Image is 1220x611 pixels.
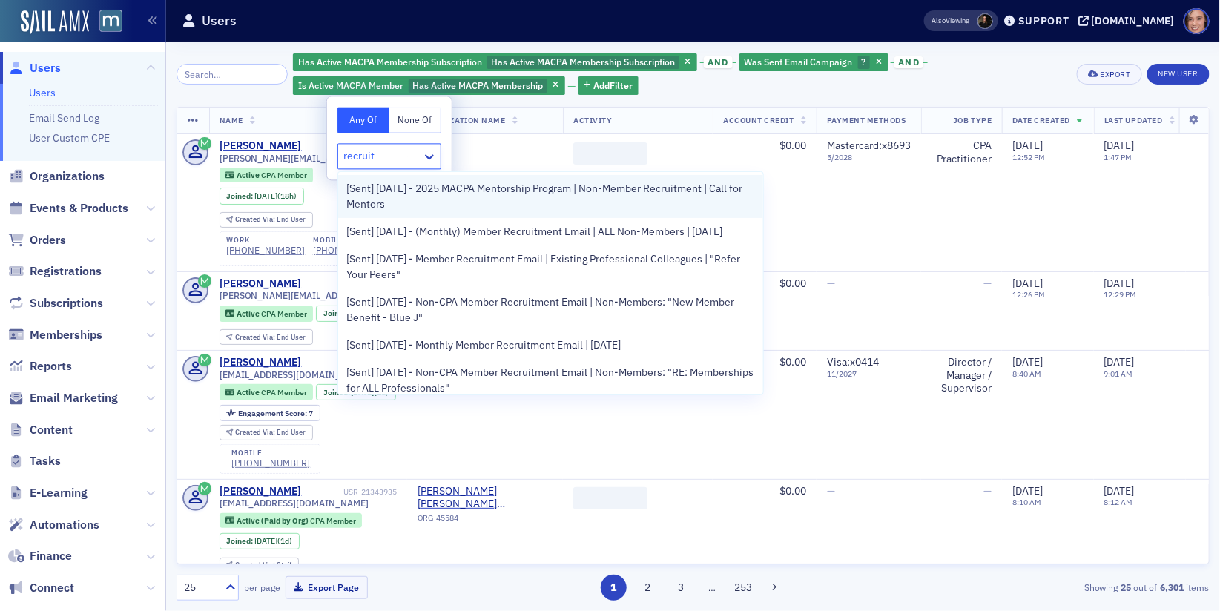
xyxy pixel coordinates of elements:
[99,10,122,33] img: SailAMX
[601,575,627,601] button: 1
[254,191,277,201] span: [DATE]
[235,216,306,224] div: End User
[1104,289,1137,300] time: 12:29 PM
[723,115,794,125] span: Account Credit
[323,388,352,397] span: Joined :
[30,327,102,343] span: Memberships
[30,548,72,564] span: Finance
[220,115,243,125] span: Name
[29,86,56,99] a: Users
[573,487,647,509] span: ‌
[8,168,105,185] a: Organizations
[202,12,237,30] h1: Users
[1101,70,1131,79] div: Export
[1012,497,1041,507] time: 8:10 AM
[220,188,304,204] div: Joined: 2025-10-01 00:00:00
[573,115,612,125] span: Activity
[8,548,72,564] a: Finance
[225,308,306,318] a: Active CPA Member
[30,358,72,374] span: Reports
[1104,139,1135,152] span: [DATE]
[304,280,397,289] div: USR-21344967
[323,308,352,318] span: Joined :
[30,60,61,76] span: Users
[226,245,305,256] a: [PHONE_NUMBER]
[1012,139,1043,152] span: [DATE]
[235,214,277,224] span: Created Via :
[932,16,946,25] div: Also
[220,533,300,549] div: Joined: 2025-09-30 00:00:00
[231,449,310,458] div: mobile
[298,79,403,91] span: Is Active MACPA Member
[573,142,647,165] span: ‌
[304,487,397,497] div: USR-21343935
[226,536,254,546] span: Joined :
[220,212,313,228] div: Created Via: End User
[220,277,302,291] a: [PERSON_NAME]
[891,56,928,68] button: and
[220,405,320,421] div: Engagement Score: 7
[254,191,297,201] div: (18h)
[8,327,102,343] a: Memberships
[862,56,866,67] span: ?
[261,387,307,397] span: CPA Member
[30,390,118,406] span: Email Marketing
[1104,152,1132,162] time: 1:47 PM
[30,485,88,501] span: E-Learning
[8,485,88,501] a: E-Learning
[310,515,356,526] span: CPA Member
[235,334,306,342] div: End User
[313,245,392,256] a: [PHONE_NUMBER]
[235,427,277,437] span: Created Via :
[8,517,99,533] a: Automations
[220,153,398,164] span: [PERSON_NAME][EMAIL_ADDRESS][DOMAIN_NAME]
[226,236,305,245] div: work
[286,576,368,599] button: Export Page
[30,200,128,217] span: Events & Products
[894,56,923,68] span: and
[21,10,89,34] img: SailAMX
[8,232,66,248] a: Orders
[261,308,307,319] span: CPA Member
[235,429,306,437] div: End User
[1104,497,1133,507] time: 8:12 AM
[220,290,398,301] span: [PERSON_NAME][EMAIL_ADDRESS][PERSON_NAME][DOMAIN_NAME]
[89,10,122,35] a: View Homepage
[30,580,74,596] span: Connect
[220,513,363,528] div: Active (Paid by Org): Active (Paid by Org): CPA Member
[220,485,302,498] div: [PERSON_NAME]
[932,356,992,395] div: Director / Manager / Supervisor
[30,232,66,248] span: Orders
[220,356,302,369] a: [PERSON_NAME]
[298,56,482,67] span: Has Active MACPA Membership Subscription
[293,76,565,95] div: Has Active MACPA Membership
[418,485,553,511] span: Albright Crumbacker Moul & Itell (Hagerstown, MD)
[177,64,288,85] input: Search…
[1012,484,1043,498] span: [DATE]
[779,355,806,369] span: $0.00
[231,458,310,469] a: [PHONE_NUMBER]
[1078,16,1180,26] button: [DOMAIN_NAME]
[30,168,105,185] span: Organizations
[1012,277,1043,290] span: [DATE]
[983,277,992,290] span: —
[29,111,99,125] a: Email Send Log
[1104,355,1135,369] span: [DATE]
[1147,64,1210,85] a: New User
[827,277,835,290] span: —
[827,139,911,152] span: Mastercard : x8693
[29,131,110,145] a: User Custom CPE
[1158,581,1187,594] strong: 6,301
[235,332,277,342] span: Created Via :
[876,581,1210,594] div: Showing out of items
[745,56,853,67] span: Was Sent Email Campaign
[412,79,543,91] span: Has Active MACPA Membership
[238,409,313,417] div: 7
[1012,369,1041,379] time: 8:40 AM
[418,115,505,125] span: Organization Name
[418,485,553,511] a: [PERSON_NAME] [PERSON_NAME] [PERSON_NAME] & [PERSON_NAME] ([GEOGRAPHIC_DATA], [GEOGRAPHIC_DATA])
[8,422,73,438] a: Content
